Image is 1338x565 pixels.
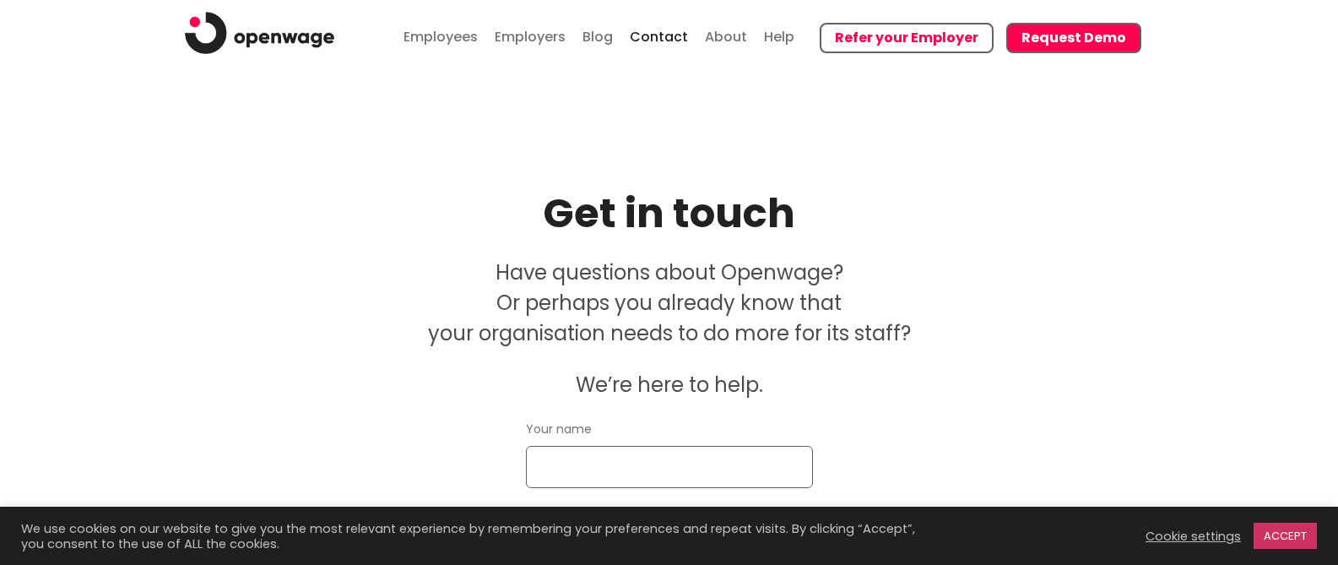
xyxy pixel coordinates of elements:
[1188,467,1319,514] iframe: Help widget launcher
[281,192,1058,236] h1: Get in touch
[185,12,335,54] img: logo.png
[820,23,994,53] button: Refer your Employer
[701,12,751,58] a: About
[526,421,592,437] label: Your name
[760,12,799,58] a: Help
[1254,523,1317,549] a: ACCEPT
[281,258,1058,349] p: Have questions about Openwage? Or perhaps you already know that your organisation needs to do mor...
[807,6,994,73] a: Refer your Employer
[490,12,570,58] a: Employers
[1006,23,1141,53] button: Request Demo
[1146,529,1241,544] a: Cookie settings
[281,370,1058,400] p: We’re here to help.
[399,12,482,58] a: Employees
[994,6,1141,73] a: Request Demo
[626,12,692,58] a: Contact
[21,521,929,551] div: We use cookies on our website to give you the most relevant experience by remembering your prefer...
[578,12,617,58] a: Blog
